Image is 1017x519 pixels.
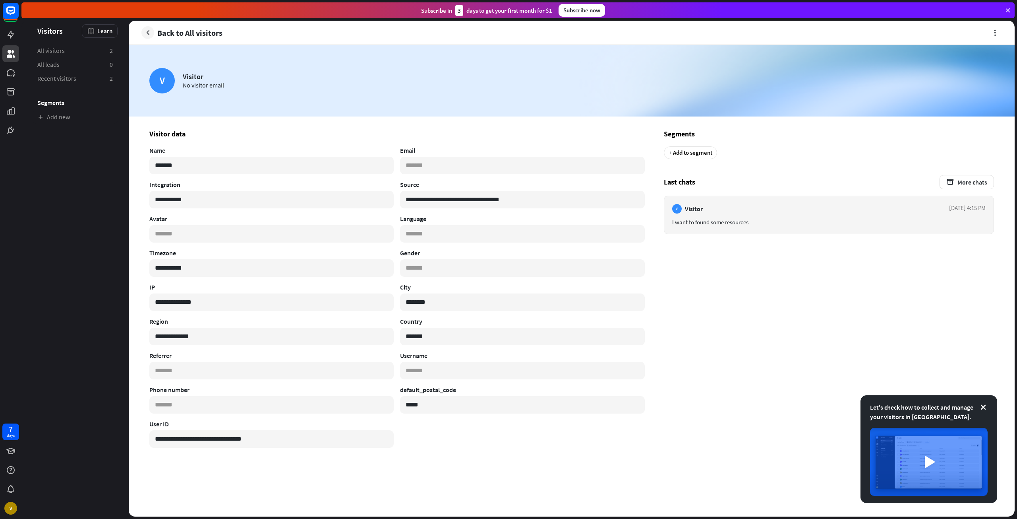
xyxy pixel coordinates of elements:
aside: 2 [110,47,113,55]
span: All visitors [37,47,65,55]
span: Visitor [685,205,703,213]
h4: default_postal_code [400,386,644,394]
button: Open LiveChat chat widget [6,3,30,27]
h4: Referrer [149,352,394,360]
aside: [DATE] 4:15 PM [949,204,986,214]
h4: Email [400,146,644,154]
div: Subscribe now [559,4,605,17]
div: 7 [9,426,13,433]
div: V [672,204,682,214]
h4: Integration [149,181,394,189]
div: I want to found some resources [672,218,986,226]
span: Visitors [37,26,63,35]
button: More chats [940,175,994,189]
h4: Gender [400,249,644,257]
a: Back to All visitors [141,26,222,39]
h4: IP [149,283,394,291]
h4: City [400,283,644,291]
h4: Phone number [149,386,394,394]
aside: 2 [110,74,113,83]
a: All visitors 2 [33,44,118,57]
img: Orange background [129,45,1015,117]
h4: Avatar [149,215,394,223]
a: Add new [33,111,118,124]
div: + Add to segment [664,146,717,159]
div: V [4,502,17,515]
div: Subscribe in days to get your first month for $1 [421,5,552,16]
h3: Segments [33,99,118,107]
a: Recent visitors 2 [33,72,118,85]
h4: Language [400,215,644,223]
h4: Name [149,146,394,154]
img: image [870,428,988,496]
h3: Last chats [664,175,994,189]
span: Back to All visitors [157,28,222,37]
h4: User ID [149,420,394,428]
div: V [149,68,175,93]
h4: Country [400,317,644,325]
span: All leads [37,60,60,69]
div: days [7,433,15,438]
span: Learn [97,27,112,35]
div: Let's check how to collect and manage your visitors in [GEOGRAPHIC_DATA]. [870,402,988,422]
h4: Region [149,317,394,325]
div: No visitor email [183,81,224,89]
h4: Username [400,352,644,360]
div: 3 [455,5,463,16]
aside: 0 [110,60,113,69]
h4: Source [400,181,644,189]
a: 7 days [2,424,19,440]
h4: Timezone [149,249,394,257]
a: V Visitor [DATE] 4:15 PM I want to found some resources [664,196,994,234]
span: Recent visitors [37,74,76,83]
h3: Visitor data [149,129,645,138]
div: Visitor [183,72,224,81]
a: All leads 0 [33,58,118,71]
h3: Segments [664,129,994,138]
